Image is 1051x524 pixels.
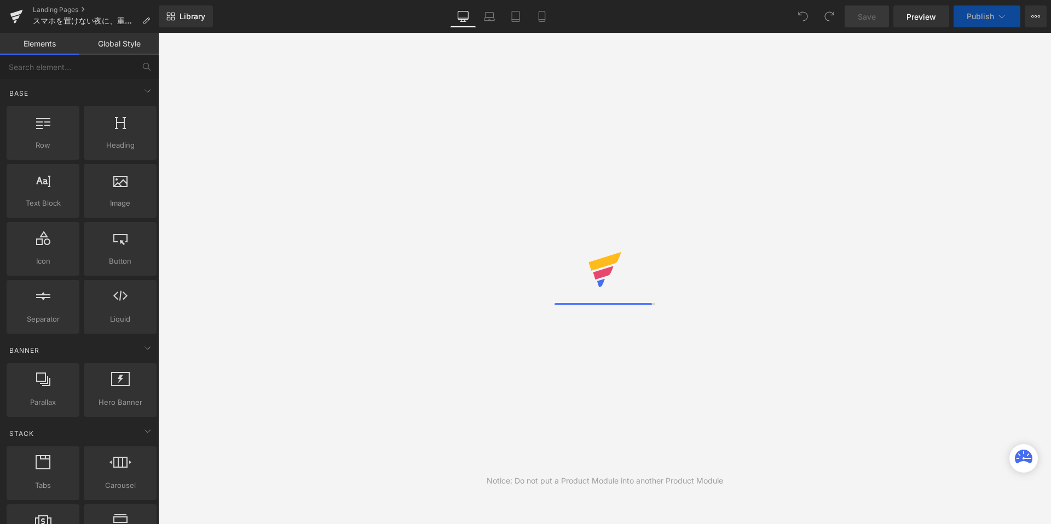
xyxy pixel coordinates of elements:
[10,480,76,491] span: Tabs
[79,33,159,55] a: Global Style
[10,197,76,209] span: Text Block
[10,255,76,267] span: Icon
[1025,5,1047,27] button: More
[8,345,41,356] span: Banner
[159,5,213,27] a: New Library
[87,139,153,151] span: Heading
[10,397,76,408] span: Parallax
[792,5,814,27] button: Undo
[487,475,723,487] div: Notice: Do not put a Product Module into another Product Module
[8,88,30,98] span: Base
[906,11,936,22] span: Preview
[33,5,159,14] a: Landing Pages
[10,139,76,151] span: Row
[818,5,840,27] button: Redo
[87,480,153,491] span: Carousel
[529,5,555,27] a: Mobile
[8,428,35,439] span: Stack
[476,5,503,27] a: Laptop
[10,313,76,325] span: Separator
[180,11,205,21] span: Library
[858,11,876,22] span: Save
[87,313,153,325] span: Liquid
[87,197,153,209] span: Image
[450,5,476,27] a: Desktop
[893,5,949,27] a: Preview
[967,12,994,21] span: Publish
[87,255,153,267] span: Button
[954,5,1020,27] button: Publish
[33,16,138,25] span: スマホを置けない夜に、重さで“整える”という選択を。
[87,397,153,408] span: Hero Banner
[503,5,529,27] a: Tablet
